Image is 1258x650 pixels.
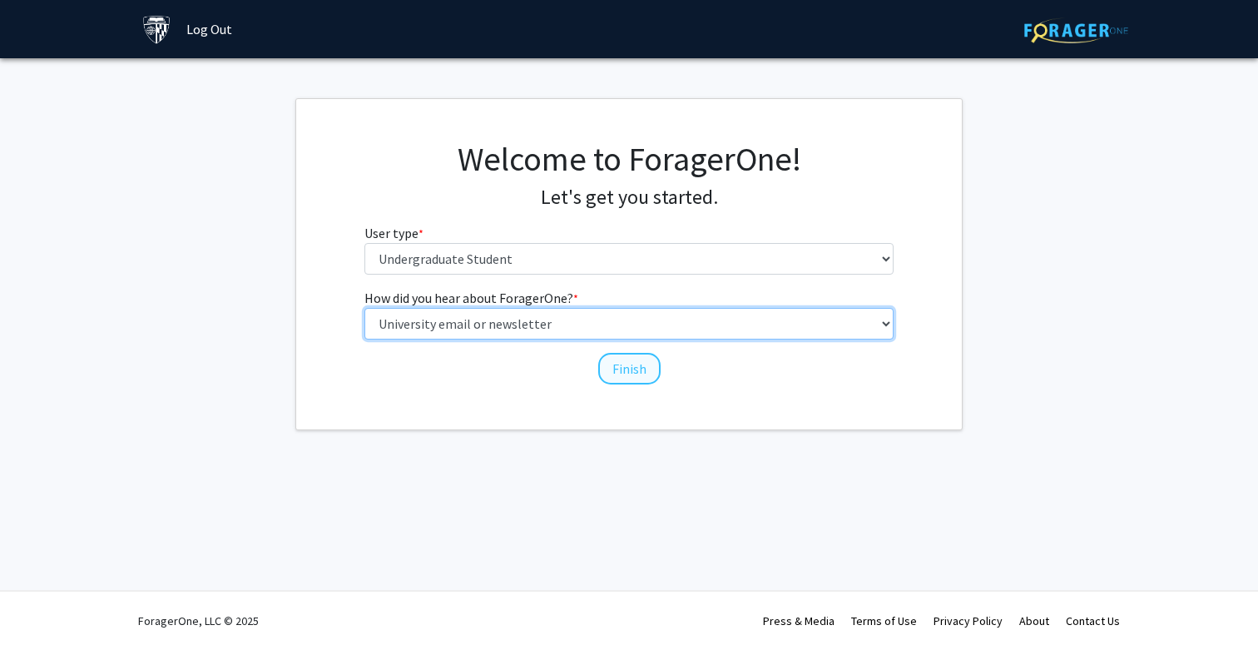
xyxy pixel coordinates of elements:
label: User type [364,223,423,243]
button: Finish [598,353,661,385]
img: Johns Hopkins University Logo [142,15,171,44]
a: Privacy Policy [934,613,1003,628]
a: Press & Media [763,613,835,628]
iframe: Chat [12,575,71,638]
a: Contact Us [1066,613,1120,628]
h4: Let's get you started. [364,186,894,210]
img: ForagerOne Logo [1024,17,1128,43]
a: About [1019,613,1049,628]
a: Terms of Use [851,613,917,628]
div: ForagerOne, LLC © 2025 [138,592,259,650]
label: How did you hear about ForagerOne? [364,288,578,308]
h1: Welcome to ForagerOne! [364,139,894,179]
